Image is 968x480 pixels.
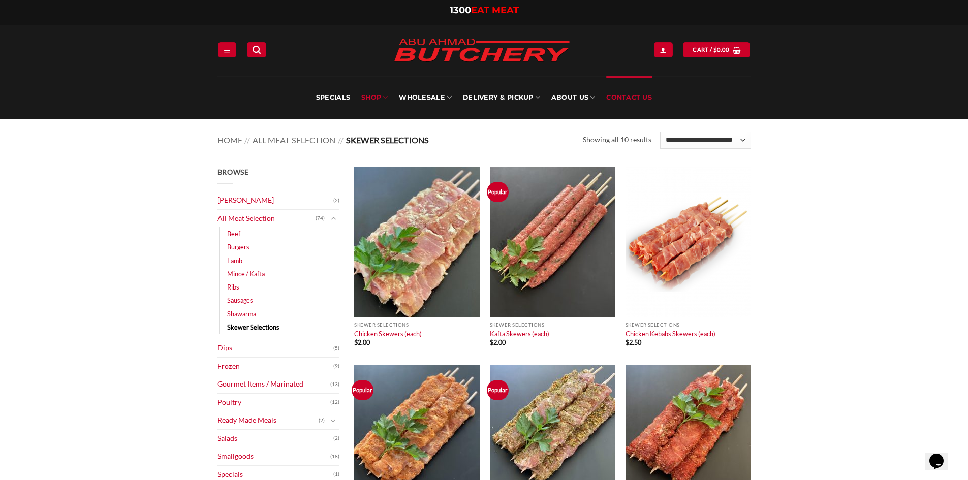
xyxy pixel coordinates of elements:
bdi: 0.00 [713,46,730,53]
img: Abu Ahmad Butchery [385,31,578,70]
span: Cart / [693,45,729,54]
img: Chicken Skewers [354,167,480,317]
span: (12) [330,395,339,410]
a: Kafta Skewers (each) [490,330,549,338]
a: Chicken Kebabs Skewers (each) [626,330,715,338]
a: Wholesale [399,76,452,119]
p: Skewer Selections [626,322,751,328]
span: // [244,135,250,145]
a: Search [247,42,266,57]
a: Salads [217,430,333,447]
span: $ [626,338,629,346]
span: (5) [333,341,339,356]
a: Beef [227,227,240,240]
a: Ready Made Meals [217,411,319,429]
a: Chicken Skewers (each) [354,330,422,338]
span: (18) [330,449,339,464]
span: (74) [316,211,325,226]
a: Poultry [217,394,330,411]
bdi: 2.00 [490,338,506,346]
span: $ [354,338,358,346]
a: Smallgoods [217,447,330,465]
a: Shawarma [227,307,256,321]
a: Dips [217,339,333,357]
bdi: 2.50 [626,338,641,346]
span: Browse [217,168,249,176]
a: Ribs [227,280,239,294]
bdi: 2.00 [354,338,370,346]
a: [PERSON_NAME] [217,191,333,209]
span: 1300 [450,5,471,16]
a: Gourmet Items / Marinated [217,375,330,393]
span: (2) [333,431,339,446]
a: All Meat Selection [217,210,316,228]
img: Kafta Skewers [490,167,615,317]
span: EAT MEAT [471,5,519,16]
a: About Us [551,76,595,119]
span: Skewer Selections [346,135,429,145]
span: (9) [333,359,339,374]
span: $ [713,45,717,54]
span: // [338,135,344,145]
a: View cart [683,42,750,57]
a: Sausages [227,294,253,307]
a: Frozen [217,358,333,375]
p: Skewer Selections [490,322,615,328]
button: Toggle [327,415,339,426]
a: Skewer Selections [227,321,279,334]
a: All Meat Selection [253,135,335,145]
button: Toggle [327,213,339,224]
span: $ [490,338,493,346]
span: (2) [319,413,325,428]
span: (13) [330,377,339,392]
img: Chicken Kebabs Skewers [626,167,751,317]
iframe: chat widget [925,439,958,470]
a: Home [217,135,242,145]
a: Specials [316,76,350,119]
a: Mince / Kafta [227,267,265,280]
a: SHOP [361,76,388,119]
p: Showing all 10 results [583,134,651,146]
a: Burgers [227,240,249,253]
select: Shop order [660,132,751,149]
a: Login [654,42,672,57]
p: Skewer Selections [354,322,480,328]
a: 1300EAT MEAT [450,5,519,16]
a: Contact Us [606,76,652,119]
a: Menu [218,42,236,57]
a: Lamb [227,254,242,267]
a: Delivery & Pickup [463,76,540,119]
span: (2) [333,193,339,208]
